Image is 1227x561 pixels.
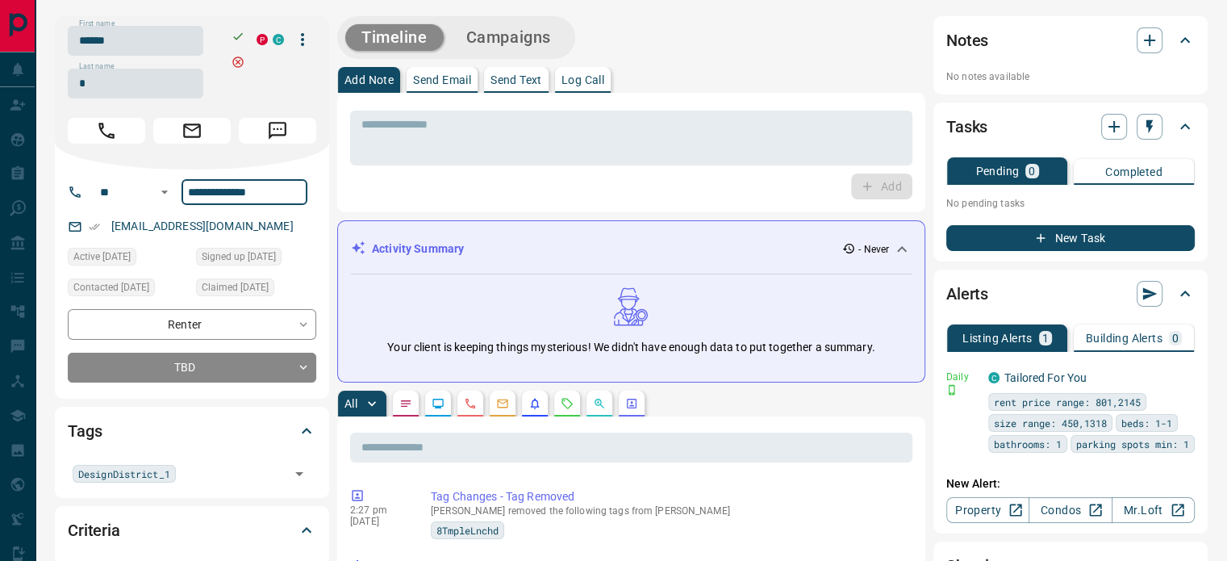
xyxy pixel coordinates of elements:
p: Log Call [561,74,604,86]
div: Sun Nov 22 2020 [196,278,316,301]
div: Alerts [946,274,1195,313]
label: Last name [79,61,115,72]
div: property.ca [257,34,268,45]
svg: Lead Browsing Activity [432,397,444,410]
svg: Calls [464,397,477,410]
span: Call [68,118,145,144]
p: Building Alerts [1086,333,1162,344]
button: Timeline [345,24,444,51]
div: condos.ca [273,34,284,45]
div: Mon Feb 14 2022 [68,248,188,270]
h2: Tags [68,418,102,444]
span: rent price range: 801,2145 [994,394,1141,410]
div: Activity Summary- Never [351,234,912,264]
p: No notes available [946,69,1195,84]
h2: Tasks [946,114,987,140]
p: 0 [1172,333,1179,344]
a: Mr.Loft [1112,497,1195,523]
div: TBD [68,353,316,383]
span: Email [153,118,231,144]
span: Claimed [DATE] [202,279,269,295]
svg: Notes [399,397,412,410]
div: Notes [946,21,1195,60]
a: Condos [1029,497,1112,523]
p: Send Email [413,74,471,86]
div: Tasks [946,107,1195,146]
svg: Requests [561,397,574,410]
span: Signed up [DATE] [202,249,276,265]
p: Tag Changes - Tag Removed [431,488,906,505]
h2: Alerts [946,281,988,307]
p: 0 [1029,165,1035,177]
svg: Emails [496,397,509,410]
p: Add Note [344,74,394,86]
p: - Never [858,242,889,257]
h2: Criteria [68,517,120,543]
p: Daily [946,370,979,384]
svg: Opportunities [593,397,606,410]
span: Contacted [DATE] [73,279,149,295]
div: condos.ca [988,372,1000,383]
p: Completed [1105,166,1162,178]
svg: Email Verified [89,221,100,232]
a: [EMAIL_ADDRESS][DOMAIN_NAME] [111,220,294,232]
p: Pending [975,165,1019,177]
p: 1 [1042,333,1049,344]
p: [DATE] [350,516,407,527]
svg: Agent Actions [625,397,638,410]
p: Your client is keeping things mysterious! We didn't have enough data to put together a summary. [387,339,874,356]
button: Open [155,182,174,202]
span: Active [DATE] [73,249,131,265]
div: Criteria [68,511,316,550]
p: Listing Alerts [962,333,1033,344]
span: beds: 1-1 [1121,415,1172,431]
p: [PERSON_NAME] removed the following tags from [PERSON_NAME] [431,505,906,517]
p: Activity Summary [372,241,464,257]
span: bathrooms: 1 [994,436,1062,452]
h2: Notes [946,27,988,53]
div: Renter [68,309,316,339]
span: size range: 450,1318 [994,415,1107,431]
div: Sun Nov 22 2020 [196,248,316,270]
svg: Push Notification Only [946,384,958,396]
p: Send Text [490,74,542,86]
span: Message [239,118,316,144]
div: Sun Nov 22 2020 [68,278,188,301]
a: Tailored For You [1004,371,1087,384]
svg: Listing Alerts [528,397,541,410]
p: No pending tasks [946,191,1195,216]
button: New Task [946,225,1195,251]
span: 8TmpleLnchd [436,522,499,538]
button: Campaigns [450,24,567,51]
span: parking spots min: 1 [1076,436,1189,452]
label: First name [79,19,115,29]
p: 2:27 pm [350,504,407,516]
button: Open [288,463,311,485]
div: Tags [68,412,316,450]
p: New Alert: [946,475,1195,492]
span: DesignDistrict_1 [78,466,170,482]
a: Property [946,497,1029,523]
p: All [344,398,357,409]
